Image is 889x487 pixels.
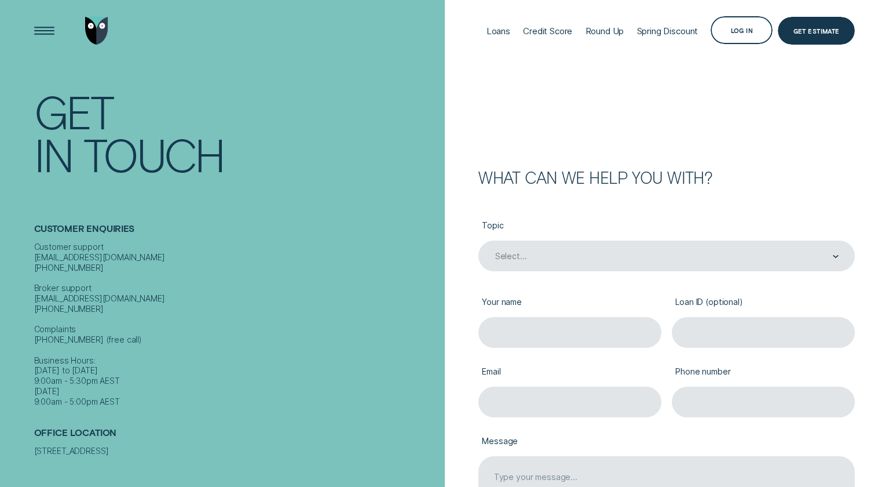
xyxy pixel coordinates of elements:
div: Select... [495,252,527,262]
div: Touch [83,132,224,175]
h2: Office Location [34,427,440,446]
label: Message [478,428,855,456]
div: Round Up [586,26,624,37]
img: Wisr [85,17,108,45]
h1: Get In Touch [34,89,440,176]
div: In [34,132,73,175]
button: Open Menu [30,17,58,45]
a: Get Estimate [778,17,855,45]
label: Topic [478,212,855,241]
div: [STREET_ADDRESS] [34,446,440,456]
div: Credit Score [523,26,572,37]
button: Log in [711,16,773,44]
label: Loan ID (optional) [672,289,855,317]
div: Loans [486,26,510,37]
div: Spring Discount [637,26,698,37]
label: Phone number [672,358,855,387]
div: Get [34,89,113,132]
label: Email [478,358,661,387]
label: Your name [478,289,661,317]
h2: Customer Enquiries [34,223,440,242]
div: Customer support [EMAIL_ADDRESS][DOMAIN_NAME] [PHONE_NUMBER] Broker support [EMAIL_ADDRESS][DOMAI... [34,242,440,406]
h2: What can we help you with? [478,170,855,185]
